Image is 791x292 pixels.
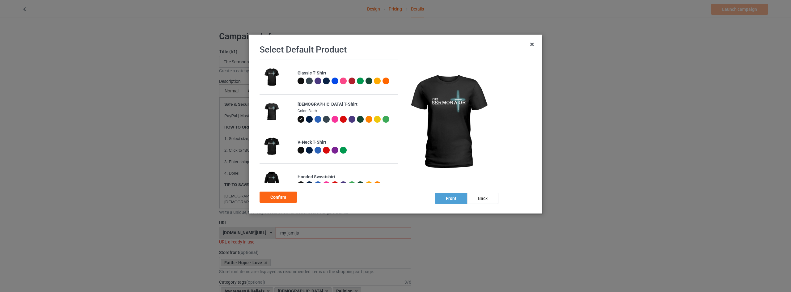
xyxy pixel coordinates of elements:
div: Color: Black [298,108,394,114]
div: Hooded Sweatshirt [298,174,394,180]
div: front [435,193,467,204]
div: V-Neck T-Shirt [298,139,394,146]
h1: Select Default Product [260,44,531,55]
div: Confirm [260,192,297,203]
div: Classic T-Shirt [298,70,394,76]
div: back [467,193,498,204]
div: [DEMOGRAPHIC_DATA] T-Shirt [298,101,394,108]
